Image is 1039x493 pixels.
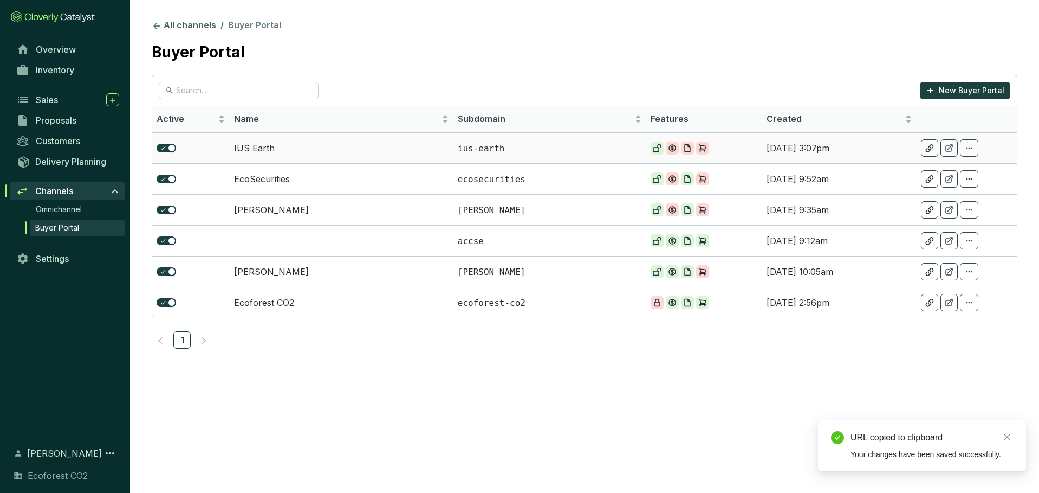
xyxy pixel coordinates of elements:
a: Delivery Planning [11,152,125,170]
p: New Buyer Portal [939,85,1004,96]
td: [PERSON_NAME] [230,194,453,225]
p: ius-earth [458,143,642,155]
p: accse [458,235,642,247]
th: Features [646,106,762,133]
td: [DATE] 3:07pm [762,132,917,163]
a: Channels [10,182,125,200]
button: left [152,331,169,349]
p: [PERSON_NAME] [458,204,642,216]
span: Active [157,113,216,125]
span: Customers [36,136,80,146]
span: Name [234,113,439,125]
span: Buyer Portal [35,222,79,233]
th: Created [762,106,917,133]
li: / [220,20,224,33]
span: Subdomain [458,113,632,125]
td: EcoSecurities [230,163,453,194]
th: Name [230,106,453,133]
a: 1 [174,332,190,348]
td: [DATE] 2:56pm [762,287,917,318]
a: Sales [11,91,125,109]
td: Ecoforest CO2 [230,287,453,318]
td: [DATE] 9:52am [762,163,917,194]
span: Buyer Portal [228,20,281,30]
span: Settings [36,253,69,264]
span: Created [767,113,902,125]
p: ecosecurities [458,174,642,185]
h1: Buyer Portal [152,43,245,62]
th: Subdomain [453,106,646,133]
td: IUS Earth [230,132,453,163]
a: Close [1001,431,1013,443]
a: Customers [11,132,125,150]
td: [DATE] 10:05am [762,256,917,287]
button: New Buyer Portal [920,82,1010,99]
a: Buyer Portal [30,220,125,236]
a: Proposals [11,111,125,130]
li: 1 [173,331,191,349]
a: Inventory [11,61,125,79]
span: Channels [35,185,73,196]
div: View Buyer Portal [911,110,988,133]
p: [PERSON_NAME] [458,266,642,278]
td: [DATE] 9:35am [762,194,917,225]
span: Inventory [36,65,74,75]
span: right [200,337,207,344]
span: Omnichannel [36,204,82,215]
span: Delivery Planning [35,156,106,167]
th: Active [152,106,230,133]
span: Overview [36,44,76,55]
a: Omnichannel [30,201,125,217]
span: Sales [36,94,58,105]
span: Proposals [36,115,76,126]
li: Previous Page [152,331,169,349]
li: Next Page [195,331,212,349]
span: left [157,337,164,344]
input: Search... [176,85,302,97]
p: ecoforest-co2 [458,297,642,309]
div: URL copied to clipboard [850,431,1013,444]
span: check-circle [831,431,844,444]
a: All channels [150,20,218,33]
a: Overview [11,40,125,59]
td: [DATE] 9:12am [762,225,917,256]
button: right [195,331,212,349]
span: close [1003,433,1011,441]
td: [PERSON_NAME] [230,256,453,287]
a: Settings [11,249,125,268]
span: [PERSON_NAME] [27,447,102,460]
span: Ecoforest CO2 [28,469,88,482]
div: Your changes have been saved successfully. [850,449,1013,460]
